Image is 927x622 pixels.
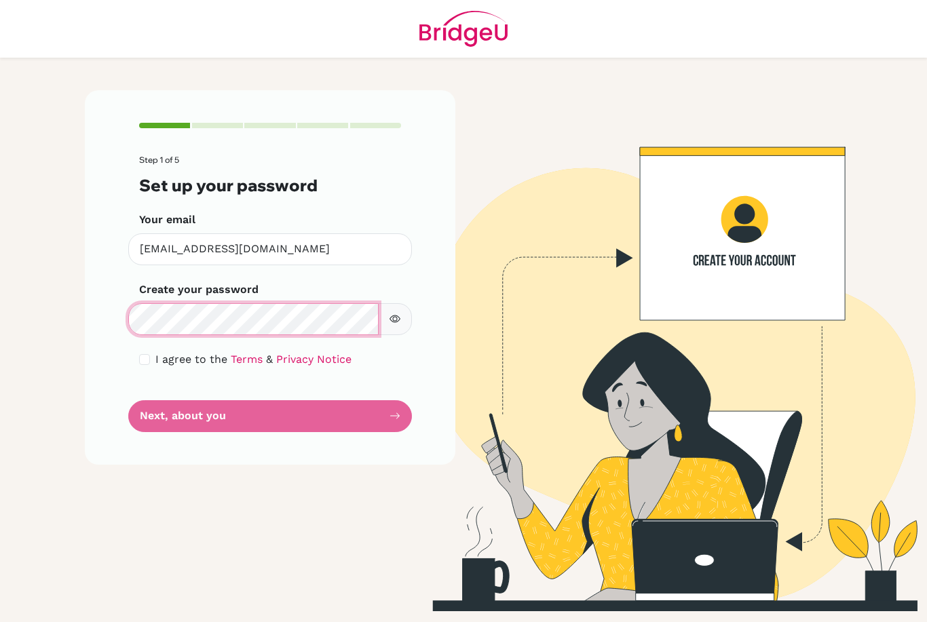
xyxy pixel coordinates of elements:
[139,155,179,165] span: Step 1 of 5
[139,176,401,195] h3: Set up your password
[231,353,263,366] a: Terms
[276,353,352,366] a: Privacy Notice
[128,233,412,265] input: Insert your email*
[155,353,227,366] span: I agree to the
[266,353,273,366] span: &
[139,212,195,228] label: Your email
[139,281,259,298] label: Create your password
